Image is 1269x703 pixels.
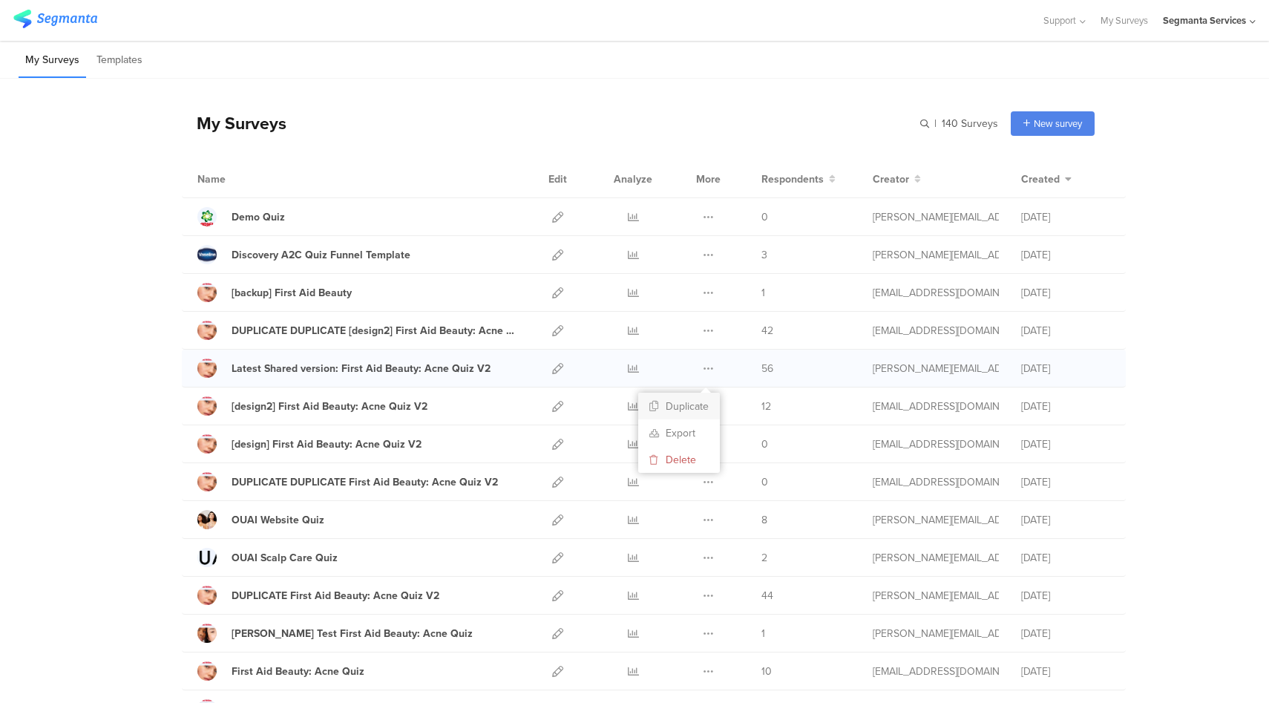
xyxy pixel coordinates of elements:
div: [design] First Aid Beauty: Acne Quiz V2 [232,436,422,452]
span: 42 [761,323,773,339]
div: Latest Shared version: First Aid Beauty: Acne Quiz V2 [232,361,491,376]
div: OUAI Website Quiz [232,512,324,528]
div: Name [197,171,286,187]
div: riel@segmanta.com [873,626,999,641]
span: 1 [761,285,765,301]
div: Riel Test First Aid Beauty: Acne Quiz [232,626,473,641]
span: 2 [761,550,767,566]
li: My Surveys [19,43,86,78]
div: [DATE] [1021,285,1110,301]
span: 56 [761,361,773,376]
div: [design2] First Aid Beauty: Acne Quiz V2 [232,399,427,414]
a: OUAI Website Quiz [197,510,324,529]
span: 44 [761,588,773,604]
img: segmanta logo [13,10,97,28]
span: 1 [761,626,765,641]
div: DUPLICATE DUPLICATE [design2] First Aid Beauty: Acne Quiz V2 [232,323,519,339]
span: Respondents [761,171,824,187]
div: gillat@segmanta.com [873,323,999,339]
div: OUAI Scalp Care Quiz [232,550,338,566]
div: [DATE] [1021,664,1110,679]
span: 140 Surveys [942,116,998,131]
button: Duplicate [638,393,720,419]
span: 12 [761,399,771,414]
div: [DATE] [1021,474,1110,490]
span: 8 [761,512,767,528]
div: channelle@segmanta.com [873,664,999,679]
div: riel@segmanta.com [873,512,999,528]
div: gillat@segmanta.com [873,285,999,301]
button: Creator [873,171,921,187]
div: [DATE] [1021,626,1110,641]
span: Creator [873,171,909,187]
div: riel@segmanta.com [873,209,999,225]
a: [design] First Aid Beauty: Acne Quiz V2 [197,434,422,454]
div: riel@segmanta.com [873,550,999,566]
span: 3 [761,247,767,263]
button: Created [1021,171,1072,187]
li: Templates [90,43,149,78]
button: Respondents [761,171,836,187]
div: DUPLICATE First Aid Beauty: Acne Quiz V2 [232,588,439,604]
div: Discovery A2C Quiz Funnel Template [232,247,410,263]
div: [DATE] [1021,588,1110,604]
a: Demo Quiz [197,207,285,226]
div: [DATE] [1021,550,1110,566]
div: [DATE] [1021,436,1110,452]
a: Latest Shared version: First Aid Beauty: Acne Quiz V2 [197,359,491,378]
a: First Aid Beauty: Acne Quiz [197,661,364,681]
div: Segmanta Services [1163,13,1246,27]
a: Export [638,419,720,446]
div: DUPLICATE DUPLICATE First Aid Beauty: Acne Quiz V2 [232,474,498,490]
div: Analyze [611,160,655,197]
div: riel@segmanta.com [873,361,999,376]
div: gillat@segmanta.com [873,399,999,414]
div: [backup] First Aid Beauty [232,285,352,301]
div: [DATE] [1021,399,1110,414]
a: Discovery A2C Quiz Funnel Template [197,245,410,264]
span: | [932,116,939,131]
div: [DATE] [1021,512,1110,528]
a: [design2] First Aid Beauty: Acne Quiz V2 [197,396,427,416]
div: More [692,160,724,197]
div: riel@segmanta.com [873,247,999,263]
span: Support [1043,13,1076,27]
a: DUPLICATE DUPLICATE [design2] First Aid Beauty: Acne Quiz V2 [197,321,519,340]
span: 0 [761,209,768,225]
span: 0 [761,436,768,452]
a: [backup] First Aid Beauty [197,283,352,302]
div: Demo Quiz [232,209,285,225]
div: riel@segmanta.com [873,588,999,604]
a: OUAI Scalp Care Quiz [197,548,338,567]
span: 0 [761,474,768,490]
span: 10 [761,664,772,679]
div: First Aid Beauty: Acne Quiz [232,664,364,679]
button: Delete [638,446,720,473]
div: gillat@segmanta.com [873,474,999,490]
div: Edit [542,160,574,197]
span: Created [1021,171,1060,187]
div: [DATE] [1021,361,1110,376]
a: DUPLICATE DUPLICATE First Aid Beauty: Acne Quiz V2 [197,472,498,491]
div: [DATE] [1021,323,1110,339]
div: My Surveys [182,111,286,136]
a: DUPLICATE First Aid Beauty: Acne Quiz V2 [197,586,439,605]
div: gillat@segmanta.com [873,436,999,452]
div: [DATE] [1021,209,1110,225]
span: New survey [1034,117,1082,131]
a: [PERSON_NAME] Test First Aid Beauty: Acne Quiz [197,624,473,643]
div: [DATE] [1021,247,1110,263]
